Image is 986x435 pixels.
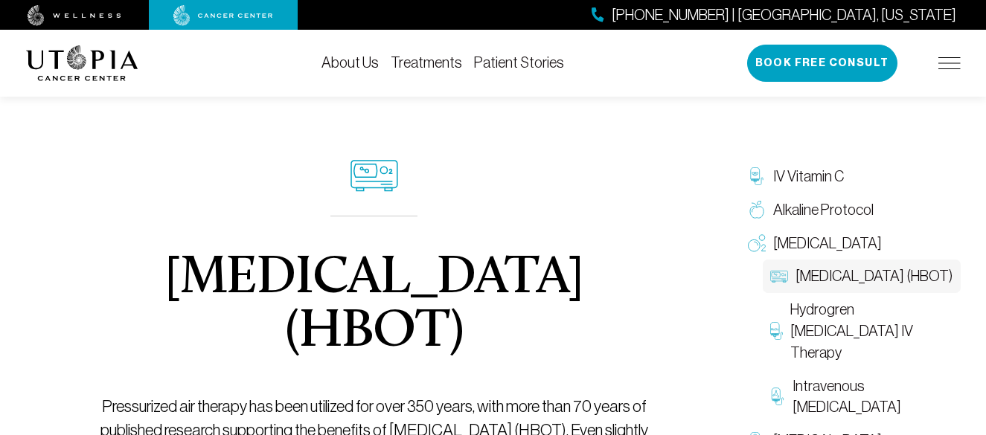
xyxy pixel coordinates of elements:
a: Alkaline Protocol [740,193,961,227]
span: [PHONE_NUMBER] | [GEOGRAPHIC_DATA], [US_STATE] [612,4,956,26]
a: Treatments [391,54,462,71]
a: IV Vitamin C [740,160,961,193]
span: IV Vitamin C [773,166,844,187]
span: Intravenous [MEDICAL_DATA] [793,376,953,419]
img: Intravenous Ozone Therapy [770,387,786,405]
img: icon-hamburger [938,57,961,69]
a: Hydrogren [MEDICAL_DATA] IV Therapy [763,293,961,369]
a: [MEDICAL_DATA] [740,227,961,260]
span: [MEDICAL_DATA] (HBOT) [795,265,953,287]
img: IV Vitamin C [748,167,766,185]
img: Oxygen Therapy [748,234,766,252]
h1: [MEDICAL_DATA] (HBOT) [77,252,670,359]
img: Alkaline Protocol [748,201,766,219]
a: Patient Stories [474,54,564,71]
img: cancer center [173,5,273,26]
img: logo [26,45,138,81]
img: icon [350,160,398,192]
img: wellness [28,5,121,26]
img: Hyperbaric Oxygen Therapy (HBOT) [770,268,788,286]
button: Book Free Consult [747,45,897,82]
span: Alkaline Protocol [773,199,874,221]
a: Intravenous [MEDICAL_DATA] [763,370,961,425]
a: [MEDICAL_DATA] (HBOT) [763,260,961,293]
a: About Us [321,54,379,71]
span: [MEDICAL_DATA] [773,233,882,254]
img: Hydrogren Peroxide IV Therapy [770,322,783,340]
a: [PHONE_NUMBER] | [GEOGRAPHIC_DATA], [US_STATE] [592,4,956,26]
span: Hydrogren [MEDICAL_DATA] IV Therapy [790,299,953,363]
